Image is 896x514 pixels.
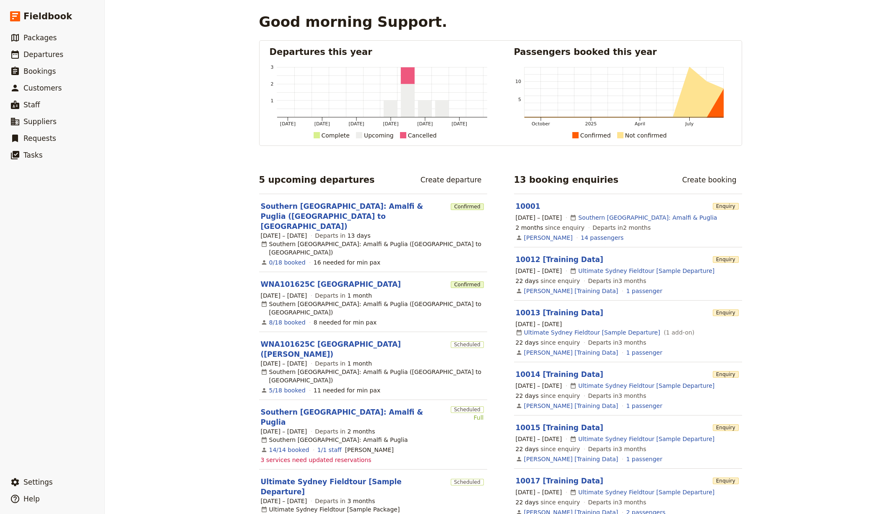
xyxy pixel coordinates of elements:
[531,121,550,127] tspan: October
[588,277,646,285] span: Departs in 3 months
[626,348,662,357] a: View the passengers for this booking
[451,341,484,348] span: Scheduled
[269,446,309,454] a: View the bookings for this departure
[515,79,521,84] tspan: 10
[578,435,714,443] a: Ultimate Sydney Fieldtour [Sample Departure]
[345,446,394,454] span: Valerie Pek
[315,231,370,240] span: Departs in
[270,65,273,70] tspan: 3
[588,498,646,506] span: Departs in 3 months
[451,406,484,413] span: Scheduled
[524,455,618,463] a: [PERSON_NAME] [Training Data]
[415,173,487,187] a: Create departure
[592,223,651,232] span: Departs in 2 months
[516,339,539,346] span: 22 days
[261,339,447,359] a: WNA101625C [GEOGRAPHIC_DATA] ([PERSON_NAME])
[261,231,307,240] span: [DATE] – [DATE]
[417,121,433,127] tspan: [DATE]
[518,97,521,102] tspan: 5
[280,121,295,127] tspan: [DATE]
[347,292,372,299] span: 1 month
[314,386,381,395] div: 11 needed for min pax
[516,255,603,264] a: 10012 [Training Data]
[713,371,739,378] span: Enquiry
[516,423,603,432] a: 10015 [Training Data]
[23,478,53,486] span: Settings
[516,435,562,443] span: [DATE] – [DATE]
[713,424,739,431] span: Enquiry
[322,130,350,140] div: Complete
[261,477,447,497] a: Ultimate Sydney Fieldtour [Sample Departure]
[315,427,375,436] span: Departs in
[516,370,603,379] a: 10014 [Training Data]
[516,278,539,284] span: 22 days
[23,101,40,109] span: Staff
[261,240,486,257] div: Southern [GEOGRAPHIC_DATA]: Amalfi & Puglia ([GEOGRAPHIC_DATA] to [GEOGRAPHIC_DATA])
[261,505,400,514] div: Ultimate Sydney Fieldtour [Sample Package]
[270,46,487,58] h2: Departures this year
[516,277,580,285] span: since enquiry
[516,338,580,347] span: since enquiry
[713,256,739,263] span: Enquiry
[261,407,447,427] a: Southern [GEOGRAPHIC_DATA]: Amalfi & Puglia
[261,456,371,464] span: 3 services need updated reservations
[270,98,273,104] tspan: 1
[516,309,603,317] a: 10013 [Training Data]
[516,202,540,210] a: 10001
[261,279,401,289] a: WNA101625C [GEOGRAPHIC_DATA]
[516,382,562,390] span: [DATE] – [DATE]
[451,479,484,485] span: Scheduled
[452,121,467,127] tspan: [DATE]
[516,223,585,232] span: since enquiry
[524,348,618,357] a: [PERSON_NAME] [Training Data]
[578,488,714,496] a: Ultimate Sydney Fieldtour [Sample Departure]
[588,338,646,347] span: Departs in 3 months
[269,318,306,327] a: View the bookings for this departure
[585,121,597,127] tspan: 2025
[269,386,306,395] a: View the bookings for this departure
[516,445,580,453] span: since enquiry
[524,328,660,337] a: Ultimate Sydney Fieldtour [Sample Departure]
[259,13,447,30] h1: Good morning Support.
[23,10,72,23] span: Fieldbook
[524,234,573,242] a: [PERSON_NAME]
[588,445,646,453] span: Departs in 3 months
[588,392,646,400] span: Departs in 3 months
[261,427,307,436] span: [DATE] – [DATE]
[261,300,486,317] div: Southern [GEOGRAPHIC_DATA]: Amalfi & Puglia ([GEOGRAPHIC_DATA] to [GEOGRAPHIC_DATA])
[514,46,732,58] h2: Passengers booked this year
[23,50,63,59] span: Departures
[315,359,372,368] span: Departs in
[23,151,43,159] span: Tasks
[348,121,364,127] tspan: [DATE]
[516,488,562,496] span: [DATE] – [DATE]
[524,287,618,295] a: [PERSON_NAME] [Training Data]
[516,267,562,275] span: [DATE] – [DATE]
[23,134,56,143] span: Requests
[516,477,603,485] a: 10017 [Training Data]
[347,428,375,435] span: 2 months
[625,130,667,140] div: Not confirmed
[516,213,562,222] span: [DATE] – [DATE]
[270,81,273,87] tspan: 2
[315,497,375,505] span: Departs in
[383,121,398,127] tspan: [DATE]
[317,446,342,454] a: 1/1 staff
[626,287,662,295] a: View the passengers for this booking
[364,130,394,140] div: Upcoming
[261,436,408,444] div: Southern [GEOGRAPHIC_DATA]: Amalfi & Puglia
[347,498,375,504] span: 3 months
[451,203,483,210] span: Confirmed
[713,203,739,210] span: Enquiry
[516,320,562,328] span: [DATE] – [DATE]
[516,446,539,452] span: 22 days
[23,67,56,75] span: Bookings
[626,402,662,410] a: View the passengers for this booking
[261,359,307,368] span: [DATE] – [DATE]
[269,258,306,267] a: View the bookings for this departure
[524,402,618,410] a: [PERSON_NAME] [Training Data]
[261,291,307,300] span: [DATE] – [DATE]
[578,213,717,222] a: Southern [GEOGRAPHIC_DATA]: Amalfi & Puglia
[516,392,580,400] span: since enquiry
[580,130,611,140] div: Confirmed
